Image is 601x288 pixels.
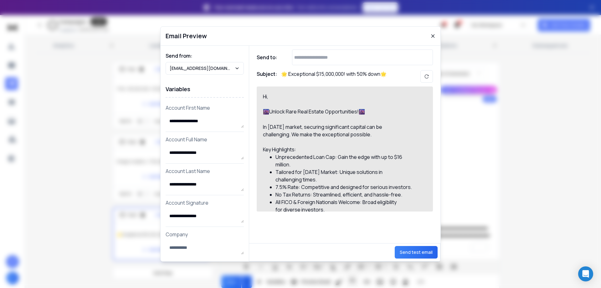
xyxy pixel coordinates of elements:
p: Account Last Name [166,167,244,175]
span: All FICO & Foreign Nationals Welcome: Broad eligibility for diverse investors. [275,199,397,213]
span: Tailored for [DATE] Market: Unique solutions in challenging times. [275,169,383,183]
span: 7.5% Rate: Competitive and designed for serious investors. [275,184,412,191]
h1: Variables [166,81,244,98]
p: 🌟 Exceptional $15,000,000! with 50% down🌟 [281,70,387,83]
p: Company [166,231,244,238]
h1: Email Preview [166,32,207,40]
span: No Tax Returns: Streamlined, efficient, and hassle-free. [275,191,402,198]
p: Account Full Name [166,136,244,143]
p: Account First Name [166,104,244,112]
button: Send test email [395,246,438,259]
span: Unprecedented Loan Cap: Gain the edge with up to $16 million. [275,154,402,168]
span: Unlock Rare Real Estate Opportunities! [269,108,359,115]
div: Hi, [263,93,419,100]
h1: Subject: [257,70,277,83]
p: [EMAIL_ADDRESS][DOMAIN_NAME] [170,65,234,71]
span: 🌆 [359,108,365,115]
p: Account Signature [166,199,244,207]
h1: Send from: [166,52,244,60]
span: In [DATE] market, securing significant capital can be challenging. We make the exceptional possible. [263,123,382,138]
h1: Send to: [257,54,282,61]
span: 🌆 [263,109,269,114]
span: Key Highlights: [263,146,296,153]
div: Open Intercom Messenger [578,266,593,281]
